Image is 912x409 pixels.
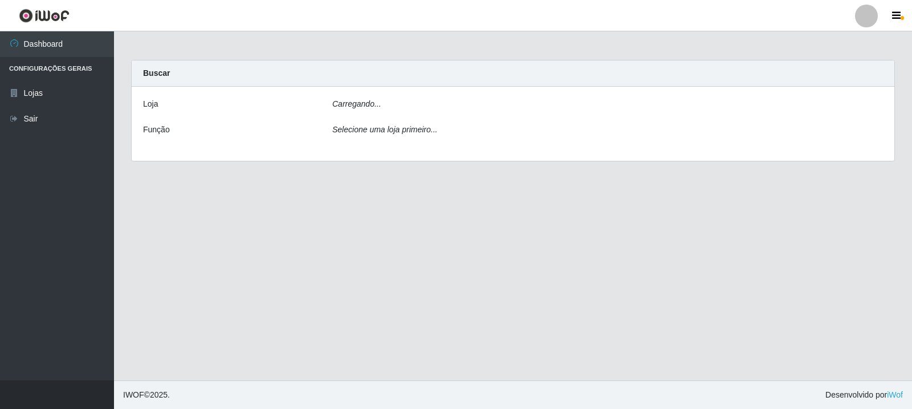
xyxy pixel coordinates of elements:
[332,99,381,108] i: Carregando...
[123,390,144,399] span: IWOF
[143,124,170,136] label: Função
[123,389,170,401] span: © 2025 .
[825,389,903,401] span: Desenvolvido por
[887,390,903,399] a: iWof
[143,98,158,110] label: Loja
[332,125,437,134] i: Selecione uma loja primeiro...
[143,68,170,78] strong: Buscar
[19,9,70,23] img: CoreUI Logo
